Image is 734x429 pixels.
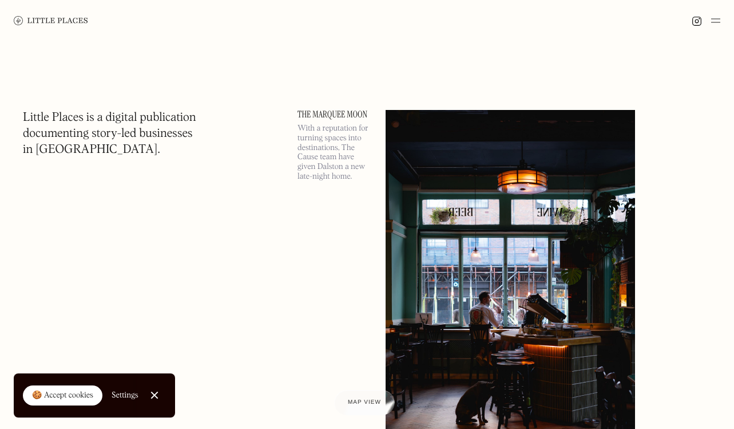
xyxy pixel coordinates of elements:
[348,399,381,406] span: Map view
[112,391,138,399] div: Settings
[23,385,102,406] a: 🍪 Accept cookies
[112,383,138,408] a: Settings
[23,110,196,158] h1: Little Places is a digital publication documenting story-led businesses in [GEOGRAPHIC_DATA].
[143,384,166,407] a: Close Cookie Popup
[297,124,372,182] p: With a reputation for turning spaces into destinations, The Cause team have given Dalston a new l...
[32,390,93,402] div: 🍪 Accept cookies
[334,390,395,415] a: Map view
[297,110,372,119] a: The Marquee Moon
